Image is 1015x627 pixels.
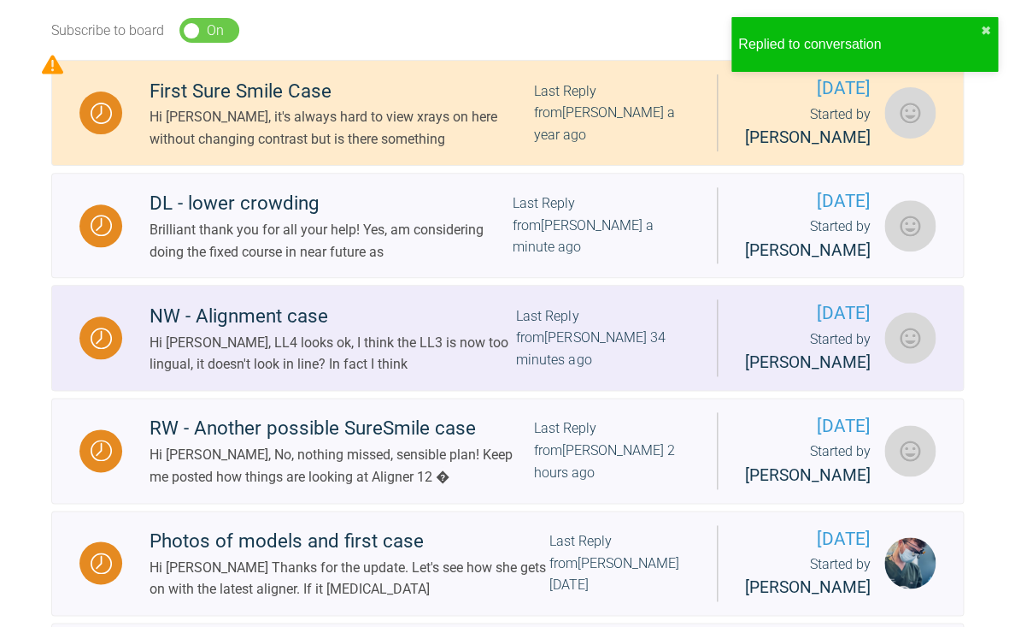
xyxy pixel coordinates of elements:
div: Brilliant thank you for all your help! Yes, am considering doing the fixed course in near future as [150,219,513,263]
div: Started by [745,328,871,376]
div: Replied to conversation [738,33,981,56]
img: Waiting [91,553,112,574]
div: Hi [PERSON_NAME], LL4 looks ok, I think the LL3 is now too lingual, it doesn't look in line? In f... [150,332,516,376]
div: Hi [PERSON_NAME] Thanks for the update. Let's see how she gets on with the latest aligner. If it ... [150,557,549,600]
img: Waiting [91,328,112,349]
img: Cathryn Sherlock [884,425,936,476]
div: Last Reply from [PERSON_NAME] a minute ago [513,192,689,258]
a: WaitingFirst Sure Smile CaseHi [PERSON_NAME], it's always hard to view xrays on here without chan... [51,60,964,166]
img: Priority [42,54,63,75]
span: [DATE] [745,525,871,553]
button: close [981,24,991,38]
img: Waiting [91,440,112,461]
div: Subscribe to board [51,20,164,42]
span: [DATE] [745,187,871,216]
div: Started by [745,553,871,601]
div: Hi [PERSON_NAME], No, nothing missed, sensible plan! Keep me posted how things are looking at Ali... [150,444,533,488]
div: DL - lower crowding [150,188,513,219]
div: Photos of models and first case [150,526,549,557]
span: [PERSON_NAME] [745,577,871,597]
div: NW - Alignment case [150,301,516,332]
div: Started by [745,216,871,263]
div: Last Reply from [PERSON_NAME] a year ago [534,80,689,146]
div: Hi [PERSON_NAME], it's always hard to view xrays on here without changing contrast but is there s... [150,106,534,150]
img: Waiting [91,103,112,124]
img: Cathryn Sherlock [884,200,936,251]
span: [PERSON_NAME] [745,127,871,147]
span: [PERSON_NAME] [745,465,871,485]
div: First Sure Smile Case [150,76,534,107]
img: Jessica Bateman [884,87,936,139]
div: Started by [745,104,871,151]
img: Thomas Dobson [884,537,936,589]
div: Last Reply from [PERSON_NAME] 34 minutes ago [516,305,689,371]
span: [DATE] [745,412,871,441]
div: Last Reply from [PERSON_NAME] [DATE] [549,530,689,596]
span: [PERSON_NAME] [745,240,871,260]
a: WaitingPhotos of models and first caseHi [PERSON_NAME] Thanks for the update. Let's see how she g... [51,511,964,617]
span: [DATE] [745,299,871,328]
img: Cathryn Sherlock [884,312,936,364]
div: On [207,20,224,42]
a: WaitingRW - Another possible SureSmile caseHi [PERSON_NAME], No, nothing missed, sensible plan! K... [51,398,964,504]
div: RW - Another possible SureSmile case [150,413,533,444]
span: [PERSON_NAME] [745,352,871,372]
img: Waiting [91,215,112,236]
div: Started by [745,441,871,488]
a: WaitingDL - lower crowdingBrilliant thank you for all your help! Yes, am considering doing the fi... [51,173,964,279]
a: WaitingNW - Alignment caseHi [PERSON_NAME], LL4 looks ok, I think the LL3 is now too lingual, it ... [51,285,964,391]
div: Last Reply from [PERSON_NAME] 2 hours ago [533,417,689,483]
